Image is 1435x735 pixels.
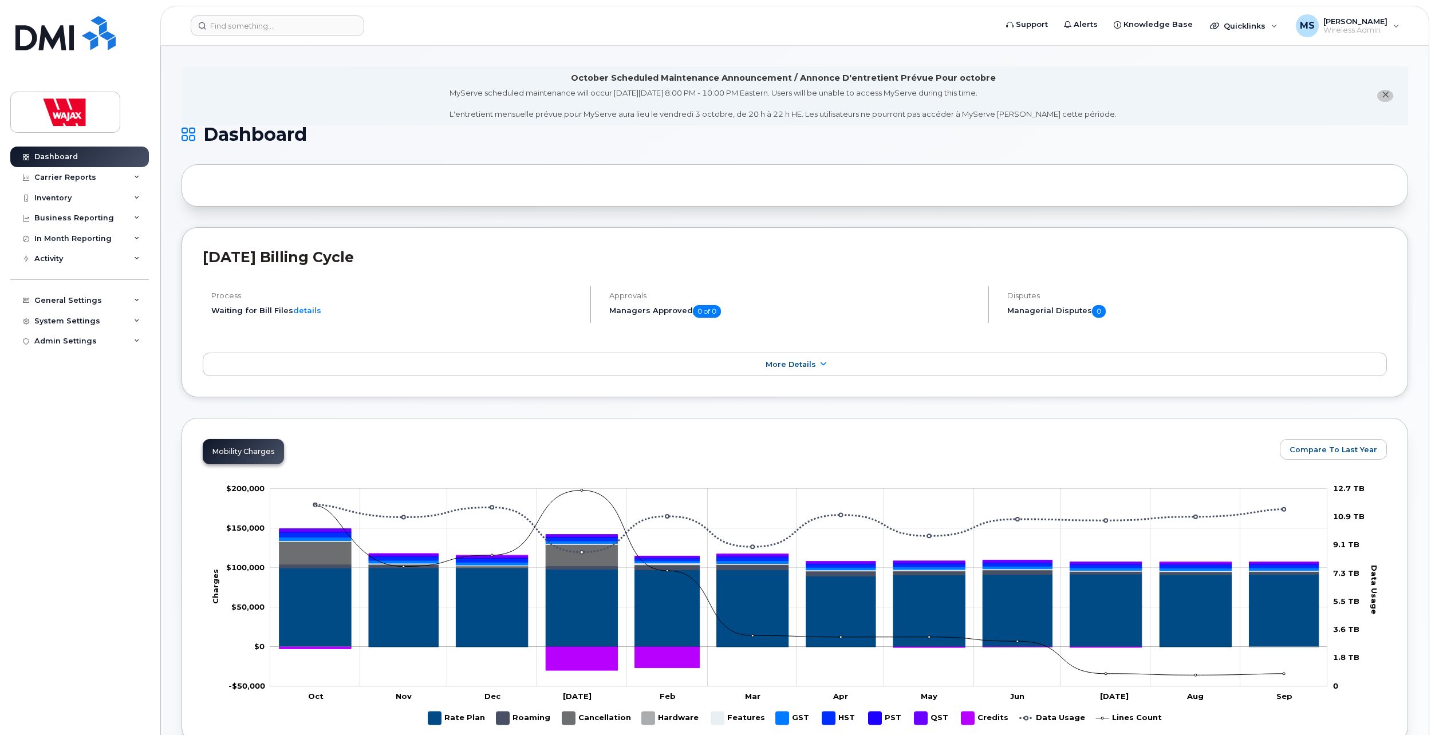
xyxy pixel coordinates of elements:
tspan: 3.6 TB [1333,625,1359,634]
tspan: [DATE] [1100,691,1129,701]
tspan: 9.1 TB [1333,540,1359,550]
g: QST [279,529,1319,564]
tspan: Apr [833,691,848,701]
g: QST [914,707,950,729]
g: Cancellation [562,707,631,729]
tspan: 7.3 TB [1333,568,1359,578]
span: 0 of 0 [693,305,721,318]
tspan: Mar [745,691,760,701]
g: Hardware [642,707,700,729]
g: Credits [961,707,1008,729]
tspan: 0 [1333,681,1338,690]
g: Roaming [496,707,551,729]
tspan: $0 [254,642,265,651]
a: details [293,306,321,315]
g: Data Usage [1020,707,1085,729]
g: PST [869,707,903,729]
g: GST [279,538,1319,571]
g: Rate Plan [279,568,1319,647]
tspan: $150,000 [226,523,265,532]
tspan: Charges [211,569,220,604]
g: $0 [226,484,265,493]
g: Features [279,541,1319,572]
tspan: Dec [484,691,501,701]
div: MyServe scheduled maintenance will occur [DATE][DATE] 8:00 PM - 10:00 PM Eastern. Users will be u... [450,88,1117,120]
g: HST [822,707,857,729]
tspan: $200,000 [226,484,265,493]
h2: [DATE] Billing Cycle [203,248,1387,266]
g: Rate Plan [428,707,485,729]
g: $0 [226,523,265,532]
tspan: Feb [660,691,676,701]
g: HST [279,532,1319,568]
g: $0 [226,563,265,572]
h5: Managers Approved [609,305,978,318]
g: Features [711,707,765,729]
span: More Details [766,360,816,369]
tspan: May [921,691,937,701]
div: October Scheduled Maintenance Announcement / Annonce D'entretient Prévue Pour octobre [571,72,996,84]
h4: Approvals [609,291,978,300]
g: GST [776,707,811,729]
button: close notification [1377,90,1393,102]
span: Dashboard [203,126,307,143]
g: Hardware [279,544,1319,647]
tspan: $100,000 [226,563,265,572]
tspan: Data Usage [1370,565,1379,614]
h4: Process [211,291,580,300]
g: $0 [231,602,265,611]
h4: Disputes [1007,291,1387,300]
g: Cancellation [279,542,1319,572]
span: Compare To Last Year [1290,444,1377,455]
g: Legend [428,707,1162,729]
tspan: 12.7 TB [1333,484,1365,493]
tspan: 5.5 TB [1333,596,1359,606]
tspan: -$50,000 [228,681,265,690]
h5: Managerial Disputes [1007,305,1387,318]
tspan: Nov [396,691,412,701]
button: Compare To Last Year [1280,439,1387,460]
tspan: $50,000 [231,602,265,611]
tspan: Sep [1276,691,1292,701]
g: Lines Count [1096,707,1162,729]
tspan: 1.8 TB [1333,653,1359,662]
tspan: Jun [1010,691,1024,701]
g: PST [279,532,1319,565]
g: $0 [228,681,265,690]
span: 0 [1092,305,1106,318]
tspan: 10.9 TB [1333,512,1365,521]
li: Waiting for Bill Files [211,305,580,316]
tspan: [DATE] [563,691,592,701]
tspan: Aug [1186,691,1204,701]
tspan: Oct [308,691,324,701]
